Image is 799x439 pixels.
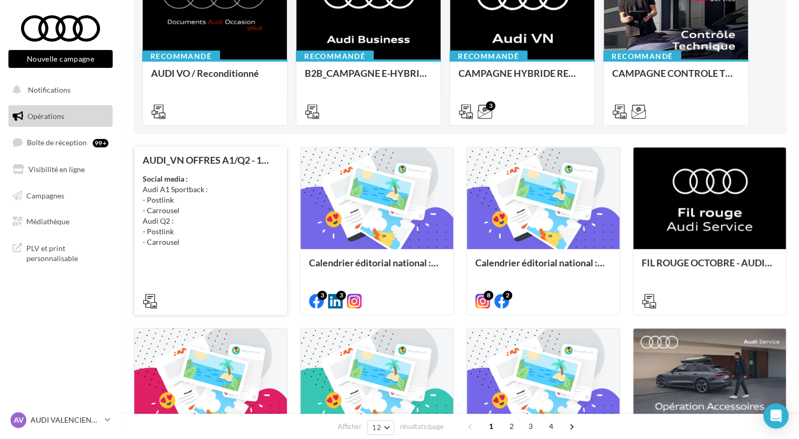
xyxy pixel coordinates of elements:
[93,139,108,147] div: 99+
[603,51,681,62] div: Recommandé
[309,257,445,278] div: Calendrier éditorial national : semaine du 06.10 au 12.10
[31,415,101,425] p: AUDI VALENCIENNES
[27,112,64,121] span: Opérations
[6,211,115,233] a: Médiathèque
[296,51,374,62] div: Recommandé
[503,418,520,435] span: 2
[151,68,278,89] div: AUDI VO / Reconditionné
[142,51,220,62] div: Recommandé
[8,410,113,430] a: AV AUDI VALENCIENNES
[143,174,278,247] div: Audi A1 Sportback : - Postlink - Carrousel Audi Q2 : - Postlink - Carrousel
[642,257,777,278] div: FIL ROUGE OCTOBRE - AUDI SERVICE
[763,403,788,428] div: Open Intercom Messenger
[26,241,108,264] span: PLV et print personnalisable
[143,174,188,183] strong: Social media :
[543,418,560,435] span: 4
[6,131,115,154] a: Boîte de réception99+
[336,291,346,300] div: 3
[503,291,512,300] div: 2
[338,422,362,432] span: Afficher
[367,420,394,435] button: 12
[522,418,539,435] span: 3
[6,79,111,101] button: Notifications
[475,257,611,278] div: Calendrier éditorial national : semaine du 29.09 au 05.10
[28,85,71,94] span: Notifications
[372,423,381,432] span: 12
[458,68,586,89] div: CAMPAGNE HYBRIDE RECHARGEABLE
[483,418,500,435] span: 1
[6,237,115,268] a: PLV et print personnalisable
[305,68,432,89] div: B2B_CAMPAGNE E-HYBRID OCTOBRE
[14,415,24,425] span: AV
[317,291,327,300] div: 3
[612,68,740,89] div: CAMPAGNE CONTROLE TECHNIQUE 25€ OCTOBRE
[27,138,87,147] span: Boîte de réception
[28,165,85,174] span: Visibilité en ligne
[143,155,278,165] div: AUDI_VN OFFRES A1/Q2 - 10 au 31 octobre
[450,51,527,62] div: Recommandé
[26,191,64,199] span: Campagnes
[400,422,444,432] span: résultats/page
[8,50,113,68] button: Nouvelle campagne
[484,291,493,300] div: 8
[6,105,115,127] a: Opérations
[6,185,115,207] a: Campagnes
[26,217,69,226] span: Médiathèque
[6,158,115,181] a: Visibilité en ligne
[486,101,495,111] div: 3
